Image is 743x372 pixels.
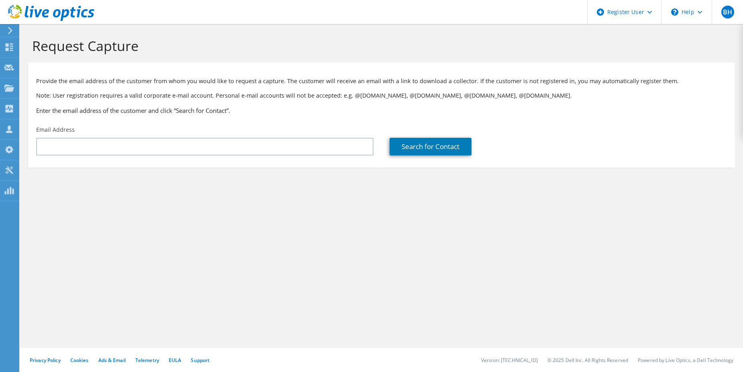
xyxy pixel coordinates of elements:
li: Powered by Live Optics, a Dell Technology [638,357,733,364]
svg: \n [671,8,678,16]
a: Support [191,357,210,364]
a: Ads & Email [98,357,126,364]
h1: Request Capture [32,37,727,54]
p: Note: User registration requires a valid corporate e-mail account. Personal e-mail accounts will ... [36,91,727,100]
li: © 2025 Dell Inc. All Rights Reserved [547,357,628,364]
a: Telemetry [135,357,159,364]
h3: Enter the email address of the customer and click “Search for Contact”. [36,106,727,115]
a: Cookies [70,357,89,364]
a: Privacy Policy [30,357,61,364]
span: BH [721,6,734,18]
p: Provide the email address of the customer from whom you would like to request a capture. The cust... [36,77,727,86]
li: Version: [TECHNICAL_ID] [481,357,538,364]
a: EULA [169,357,181,364]
a: Search for Contact [390,138,472,155]
label: Email Address [36,126,75,134]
